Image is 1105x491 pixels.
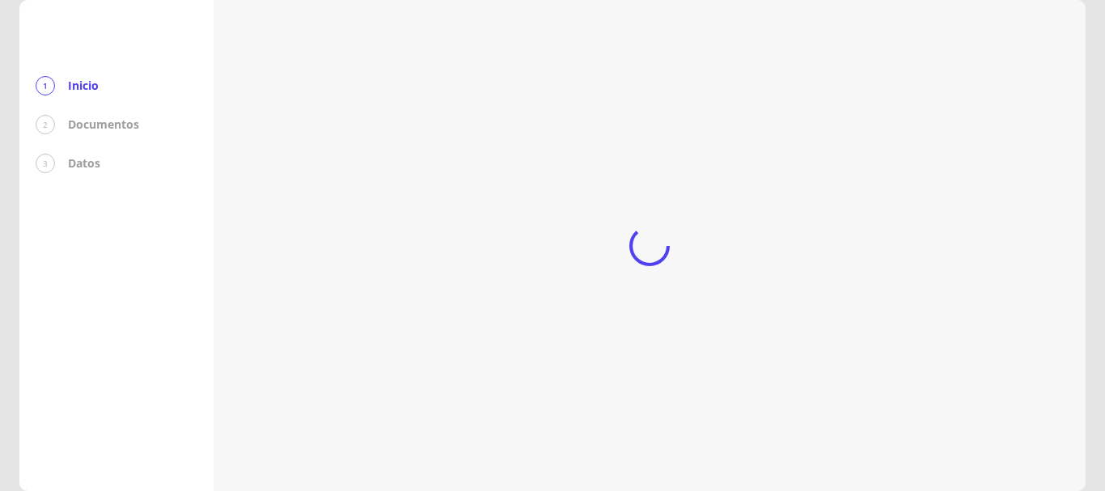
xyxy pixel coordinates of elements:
div: 2 [36,115,55,134]
p: Datos [68,155,100,171]
div: 1 [36,76,55,95]
p: Documentos [68,116,139,133]
p: Inicio [68,78,99,94]
div: 3 [36,154,55,173]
